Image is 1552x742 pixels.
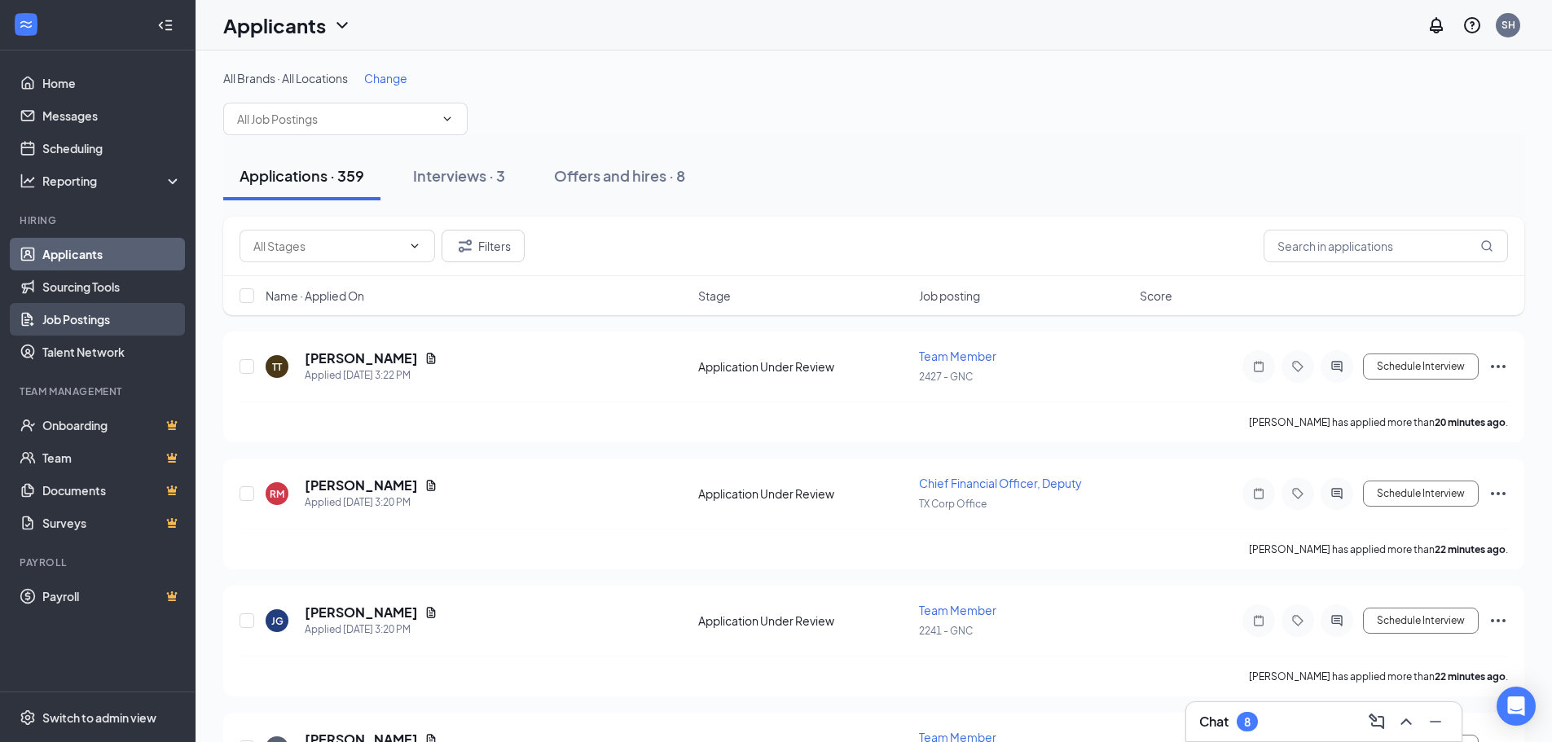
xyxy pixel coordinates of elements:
[20,709,36,726] svg: Settings
[1426,712,1445,731] svg: Minimize
[305,494,437,511] div: Applied [DATE] 3:20 PM
[919,476,1082,490] span: Chief Financial Officer, Deputy
[42,580,182,612] a: PayrollCrown
[42,409,182,441] a: OnboardingCrown
[1327,360,1347,373] svg: ActiveChat
[1199,713,1229,731] h3: Chat
[441,112,454,125] svg: ChevronDown
[223,11,326,39] h1: Applicants
[1249,360,1268,373] svg: Note
[42,709,156,726] div: Switch to admin view
[42,507,182,539] a: SurveysCrown
[919,349,996,363] span: Team Member
[42,67,182,99] a: Home
[1288,360,1308,373] svg: Tag
[1363,353,1479,380] button: Schedule Interview
[1488,357,1508,376] svg: Ellipses
[424,352,437,365] svg: Document
[270,487,284,501] div: RM
[20,384,178,398] div: Team Management
[919,625,973,637] span: 2241 - GNC
[1367,712,1387,731] svg: ComposeMessage
[1480,239,1493,252] svg: MagnifyingGlass
[1501,18,1515,32] div: SH
[919,603,996,617] span: Team Member
[1435,543,1506,555] b: 22 minutes ago
[305,604,418,621] h5: [PERSON_NAME]
[698,358,909,375] div: Application Under Review
[1427,15,1446,35] svg: Notifications
[1488,484,1508,503] svg: Ellipses
[1396,712,1416,731] svg: ChevronUp
[305,349,418,367] h5: [PERSON_NAME]
[332,15,352,35] svg: ChevronDown
[272,360,282,374] div: TT
[42,441,182,474] a: TeamCrown
[919,498,987,510] span: TX Corp Office
[305,621,437,638] div: Applied [DATE] 3:20 PM
[442,230,525,262] button: Filter Filters
[424,606,437,619] svg: Document
[237,110,434,128] input: All Job Postings
[1288,614,1308,627] svg: Tag
[1288,487,1308,500] svg: Tag
[20,213,178,227] div: Hiring
[1249,614,1268,627] svg: Note
[157,17,174,33] svg: Collapse
[1497,687,1536,726] div: Open Intercom Messenger
[698,612,909,629] div: Application Under Review
[1327,487,1347,500] svg: ActiveChat
[408,239,421,252] svg: ChevronDown
[42,238,182,270] a: Applicants
[42,173,182,189] div: Reporting
[42,132,182,165] a: Scheduling
[1249,670,1508,683] p: [PERSON_NAME] has applied more than .
[413,165,505,186] div: Interviews · 3
[698,288,731,304] span: Stage
[271,614,284,628] div: JG
[20,173,36,189] svg: Analysis
[1244,715,1251,729] div: 8
[42,474,182,507] a: DocumentsCrown
[42,336,182,368] a: Talent Network
[1264,230,1508,262] input: Search in applications
[1435,670,1506,683] b: 22 minutes ago
[223,71,348,86] span: All Brands · All Locations
[305,367,437,384] div: Applied [DATE] 3:22 PM
[1249,487,1268,500] svg: Note
[1435,416,1506,428] b: 20 minutes ago
[919,288,980,304] span: Job posting
[42,303,182,336] a: Job Postings
[698,485,909,502] div: Application Under Review
[18,16,34,33] svg: WorkstreamLogo
[455,236,475,256] svg: Filter
[266,288,364,304] span: Name · Applied On
[20,555,178,569] div: Payroll
[1363,608,1479,634] button: Schedule Interview
[305,476,418,494] h5: [PERSON_NAME]
[1363,481,1479,507] button: Schedule Interview
[42,270,182,303] a: Sourcing Tools
[1249,542,1508,556] p: [PERSON_NAME] has applied more than .
[1422,709,1449,735] button: Minimize
[1462,15,1482,35] svg: QuestionInfo
[1364,709,1390,735] button: ComposeMessage
[1249,415,1508,429] p: [PERSON_NAME] has applied more than .
[42,99,182,132] a: Messages
[1488,611,1508,630] svg: Ellipses
[1327,614,1347,627] svg: ActiveChat
[364,71,407,86] span: Change
[1140,288,1172,304] span: Score
[253,237,402,255] input: All Stages
[554,165,685,186] div: Offers and hires · 8
[1393,709,1419,735] button: ChevronUp
[424,479,437,492] svg: Document
[919,371,973,383] span: 2427 - GNC
[240,165,364,186] div: Applications · 359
